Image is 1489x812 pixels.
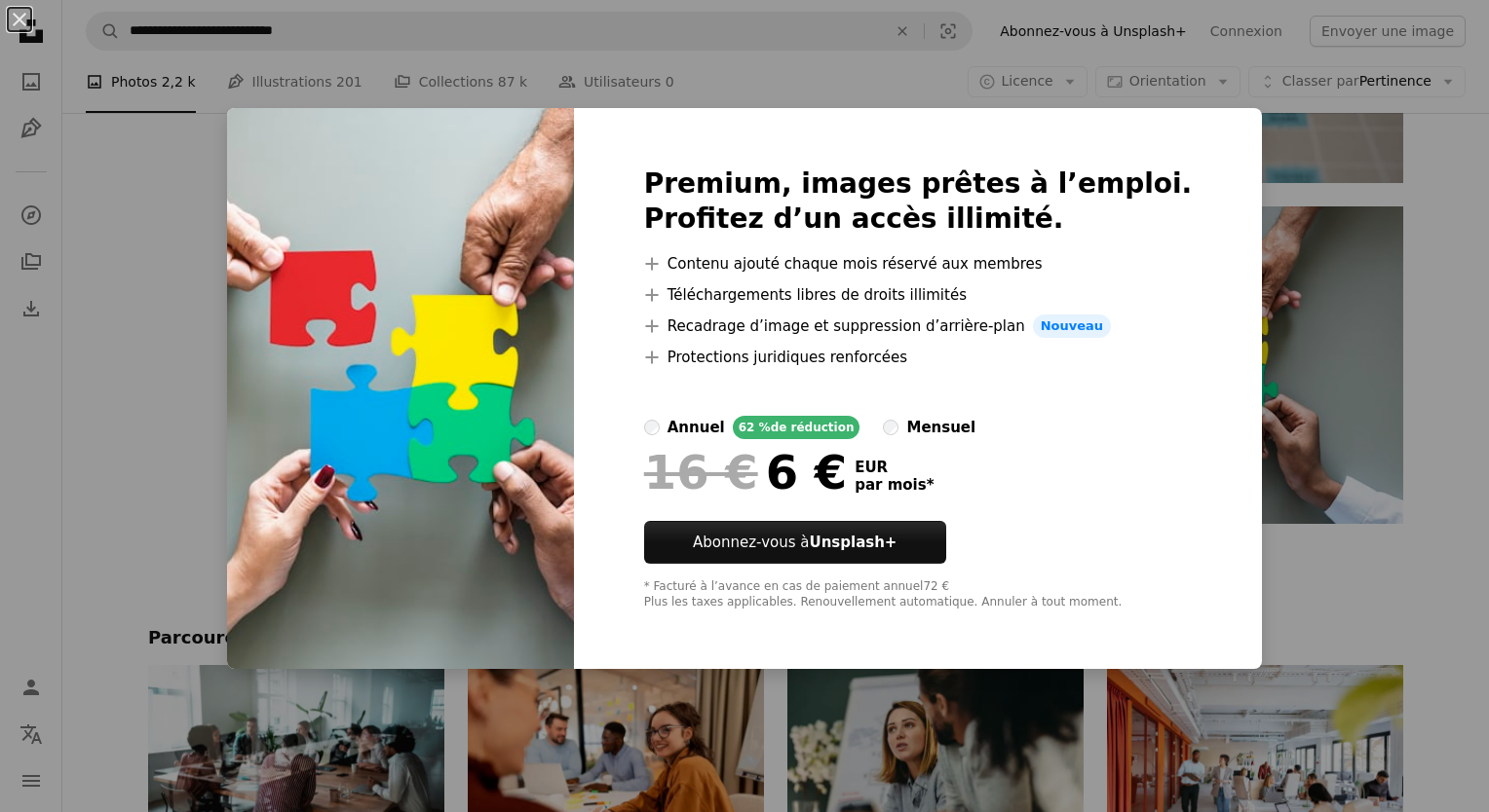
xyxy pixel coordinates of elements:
[733,416,860,439] div: 62 % de réduction
[906,416,975,439] div: mensuel
[883,420,898,435] input: mensuel
[644,579,1193,610] div: * Facturé à l’avance en cas de paiement annuel 72 € Plus les taxes applicables. Renouvellement au...
[644,420,660,435] input: annuel62 %de réduction
[855,459,934,476] span: EUR
[644,346,1193,369] li: Protections juridiques renforcées
[809,534,897,551] strong: Unsplash+
[644,314,1193,338] li: Recadrage d’image et suppression d’arrière-plan
[644,521,946,564] button: Abonnez-vous àUnsplash+
[644,252,1193,276] li: Contenu ajouté chaque mois réservé aux membres
[855,476,934,494] span: par mois *
[1033,314,1111,338] span: Nouveau
[644,166,1193,237] h2: Premium, images prêtes à l’emploi. Profitez d’un accès illimité.
[227,108,574,669] img: premium_photo-1722859269438-dcacf0c6f26a
[644,447,758,498] span: 16 €
[644,447,847,498] div: 6 €
[668,416,725,439] div: annuel
[644,283,1193,307] li: Téléchargements libres de droits illimités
